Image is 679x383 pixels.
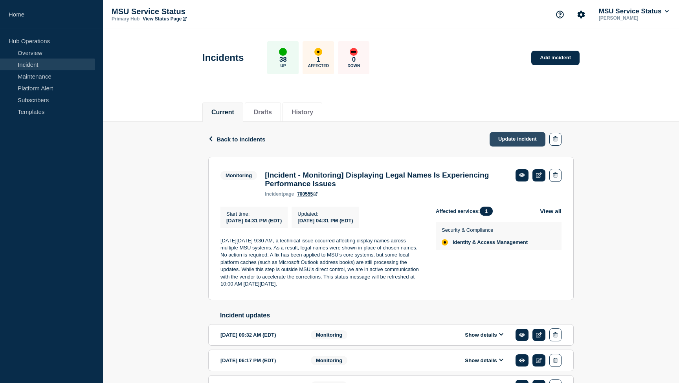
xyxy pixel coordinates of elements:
[552,6,568,23] button: Support
[531,51,580,65] a: Add incident
[265,171,508,188] h3: [Incident - Monitoring] Displaying Legal Names Is Experiencing Performance Issues
[297,211,353,217] p: Updated :
[348,64,360,68] p: Down
[462,357,506,364] button: Show details
[311,356,347,365] span: Monitoring
[317,56,320,64] p: 1
[573,6,589,23] button: Account settings
[202,52,244,63] h1: Incidents
[220,328,299,341] div: [DATE] 09:32 AM (EDT)
[436,207,497,216] span: Affected services:
[280,64,286,68] p: Up
[220,237,423,288] p: [DATE][DATE] 9:30 AM, a technical issue occurred affecting display names across multiple MSU syst...
[208,136,265,143] button: Back to Incidents
[308,64,329,68] p: Affected
[220,171,257,180] span: Monitoring
[350,48,358,56] div: down
[254,109,272,116] button: Drafts
[490,132,545,147] a: Update incident
[480,207,493,216] span: 1
[453,239,528,246] span: Identity & Access Management
[143,16,186,22] a: View Status Page
[314,48,322,56] div: affected
[226,211,282,217] p: Start time :
[462,332,506,338] button: Show details
[442,239,448,246] div: affected
[265,191,283,197] span: incident
[211,109,234,116] button: Current
[597,7,670,15] button: MSU Service Status
[112,16,139,22] p: Primary Hub
[311,330,347,339] span: Monitoring
[292,109,313,116] button: History
[265,191,294,197] p: page
[297,217,353,224] div: [DATE] 04:31 PM (EDT)
[279,48,287,56] div: up
[297,191,317,197] a: 700555
[597,15,670,21] p: [PERSON_NAME]
[220,312,574,319] h2: Incident updates
[540,207,562,216] button: View all
[279,56,287,64] p: 38
[352,56,356,64] p: 0
[442,227,528,233] p: Security & Compliance
[220,354,299,367] div: [DATE] 06:17 PM (EDT)
[217,136,265,143] span: Back to Incidents
[112,7,269,16] p: MSU Service Status
[226,218,282,224] span: [DATE] 04:31 PM (EDT)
